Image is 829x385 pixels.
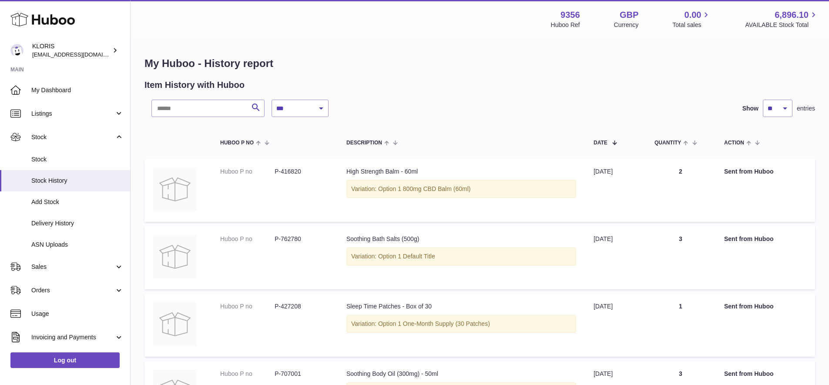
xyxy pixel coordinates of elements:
label: Show [742,104,759,113]
span: Add Stock [31,198,124,206]
div: Huboo Ref [551,21,580,29]
img: huboo@kloriscbd.com [10,44,23,57]
td: 1 [646,294,715,357]
td: High Strength Balm - 60ml [338,159,585,222]
a: 0.00 Total sales [672,9,711,29]
span: Quantity [654,140,681,146]
span: Action [724,140,744,146]
span: Listings [31,110,114,118]
span: Huboo P no [220,140,254,146]
span: [EMAIL_ADDRESS][DOMAIN_NAME] [32,51,128,58]
a: 6,896.10 AVAILABLE Stock Total [745,9,819,29]
dt: Huboo P no [220,167,275,176]
dt: Huboo P no [220,302,275,311]
span: AVAILABLE Stock Total [745,21,819,29]
span: ASN Uploads [31,241,124,249]
span: entries [797,104,815,113]
strong: 9356 [560,9,580,21]
td: Sleep Time Patches - Box of 30 [338,294,585,357]
td: [DATE] [585,294,646,357]
h1: My Huboo - History report [144,57,815,70]
span: Sales [31,263,114,271]
span: Usage [31,310,124,318]
strong: GBP [620,9,638,21]
span: Orders [31,286,114,295]
strong: Sent from Huboo [724,370,774,377]
img: no-photo.jpg [153,167,197,211]
span: Stock History [31,177,124,185]
span: Stock [31,133,114,141]
dd: P-762780 [275,235,329,243]
strong: Sent from Huboo [724,168,774,175]
h2: Item History with Huboo [144,79,245,91]
div: Variation: Option 1 One-Month Supply (30 Patches) [346,315,576,333]
span: Date [594,140,607,146]
td: [DATE] [585,159,646,222]
dd: P-427208 [275,302,329,311]
div: KLORIS [32,42,111,59]
td: Soothing Bath Salts (500g) [338,226,585,289]
a: Log out [10,352,120,368]
dt: Huboo P no [220,370,275,378]
div: Variation: Option 1 800mg CBD Balm (60ml) [346,180,576,198]
td: [DATE] [585,226,646,289]
span: Total sales [672,21,711,29]
dt: Huboo P no [220,235,275,243]
td: 2 [646,159,715,222]
img: no-photo.jpg [153,235,197,278]
div: Variation: Option 1 Default Title [346,248,576,265]
span: Invoicing and Payments [31,333,114,341]
dd: P-707001 [275,370,329,378]
dd: P-416820 [275,167,329,176]
div: Currency [614,21,639,29]
span: Description [346,140,382,146]
img: no-photo.jpg [153,302,197,346]
span: Stock [31,155,124,164]
span: 6,896.10 [775,9,809,21]
strong: Sent from Huboo [724,303,774,310]
span: My Dashboard [31,86,124,94]
span: Delivery History [31,219,124,228]
strong: Sent from Huboo [724,235,774,242]
span: 0.00 [685,9,701,21]
td: 3 [646,226,715,289]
